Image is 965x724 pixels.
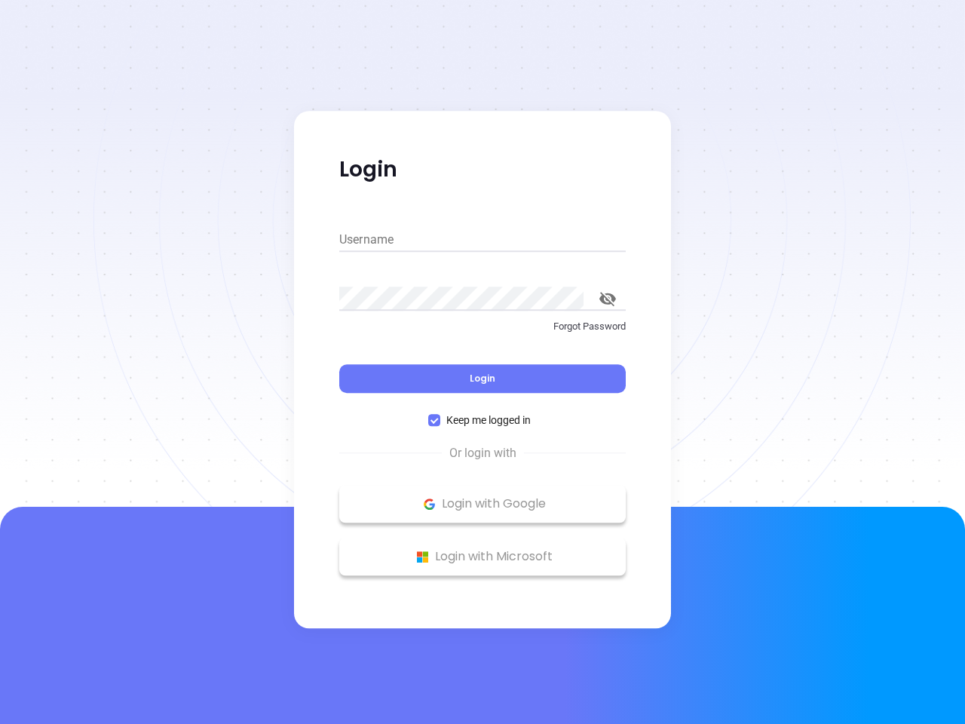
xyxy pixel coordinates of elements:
p: Login [339,156,626,183]
span: Keep me logged in [440,412,537,428]
a: Forgot Password [339,319,626,346]
button: Login [339,364,626,393]
span: Or login with [442,444,524,462]
p: Login with Google [347,492,618,515]
button: Google Logo Login with Google [339,485,626,523]
button: toggle password visibility [590,281,626,317]
button: Microsoft Logo Login with Microsoft [339,538,626,575]
p: Login with Microsoft [347,545,618,568]
img: Google Logo [420,495,439,514]
span: Login [470,372,495,385]
p: Forgot Password [339,319,626,334]
img: Microsoft Logo [413,548,432,566]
